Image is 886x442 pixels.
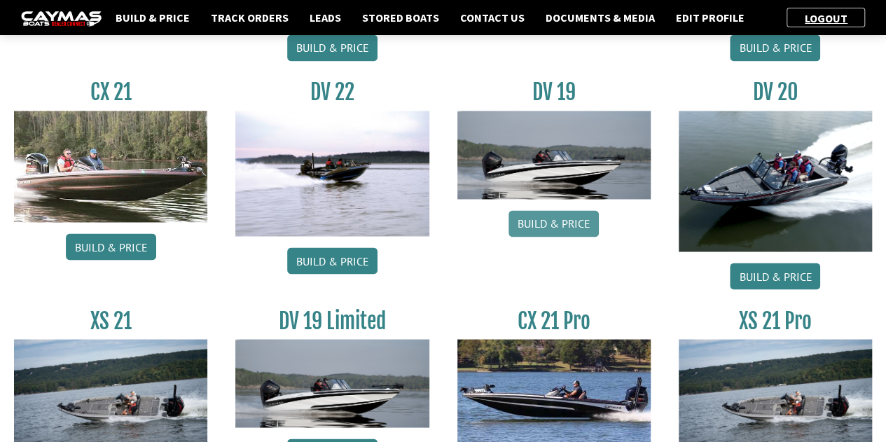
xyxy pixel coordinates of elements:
[235,339,429,428] img: dv-19-ban_from_website_for_caymas_connect.png
[355,8,446,27] a: Stored Boats
[287,34,378,61] a: Build & Price
[235,111,429,237] img: DV22_original_motor_cropped_for_caymas_connect.jpg
[287,247,378,274] a: Build & Price
[679,111,872,251] img: DV_20_from_website_for_caymas_connect.png
[235,308,429,333] h3: DV 19 Limited
[679,79,872,105] h3: DV 20
[14,111,207,222] img: CX21_thumb.jpg
[730,34,820,61] a: Build & Price
[669,8,752,27] a: Edit Profile
[204,8,296,27] a: Track Orders
[539,8,662,27] a: Documents & Media
[457,111,651,200] img: dv-19-ban_from_website_for_caymas_connect.png
[730,263,820,289] a: Build & Price
[508,210,599,237] a: Build & Price
[457,308,651,333] h3: CX 21 Pro
[457,79,651,105] h3: DV 19
[21,11,102,26] img: caymas-dealer-connect-2ed40d3bc7270c1d8d7ffb4b79bf05adc795679939227970def78ec6f6c03838.gif
[109,8,197,27] a: Build & Price
[679,308,872,333] h3: XS 21 Pro
[14,308,207,333] h3: XS 21
[14,79,207,105] h3: CX 21
[66,233,156,260] a: Build & Price
[798,11,854,25] a: Logout
[303,8,348,27] a: Leads
[453,8,532,27] a: Contact Us
[235,79,429,105] h3: DV 22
